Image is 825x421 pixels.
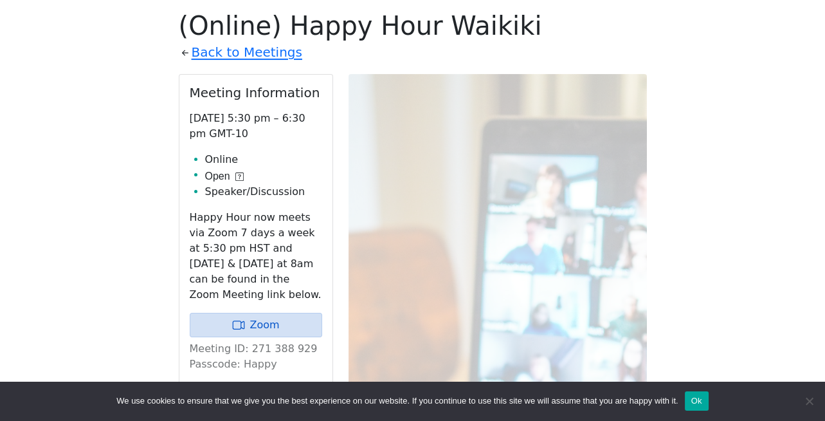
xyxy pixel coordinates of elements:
[685,391,709,411] button: Ok
[205,169,244,184] button: Open
[190,85,322,100] h2: Meeting Information
[205,184,322,200] li: Speaker/Discussion
[205,169,230,184] span: Open
[190,111,322,142] p: [DATE] 5:30 pm – 6:30 pm GMT-10
[116,395,678,407] span: We use cookies to ensure that we give you the best experience on our website. If you continue to ...
[205,152,322,167] li: Online
[192,41,302,64] a: Back to Meetings
[179,10,647,41] h1: (Online) Happy Hour Waikiki
[190,210,322,303] p: Happy Hour now meets via Zoom 7 days a week at 5:30 pm HST and [DATE] & [DATE] at 8am can be foun...
[190,341,322,372] p: Meeting ID: 271 388 929 Passcode: Happy
[802,395,815,407] span: No
[190,313,322,337] a: Zoom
